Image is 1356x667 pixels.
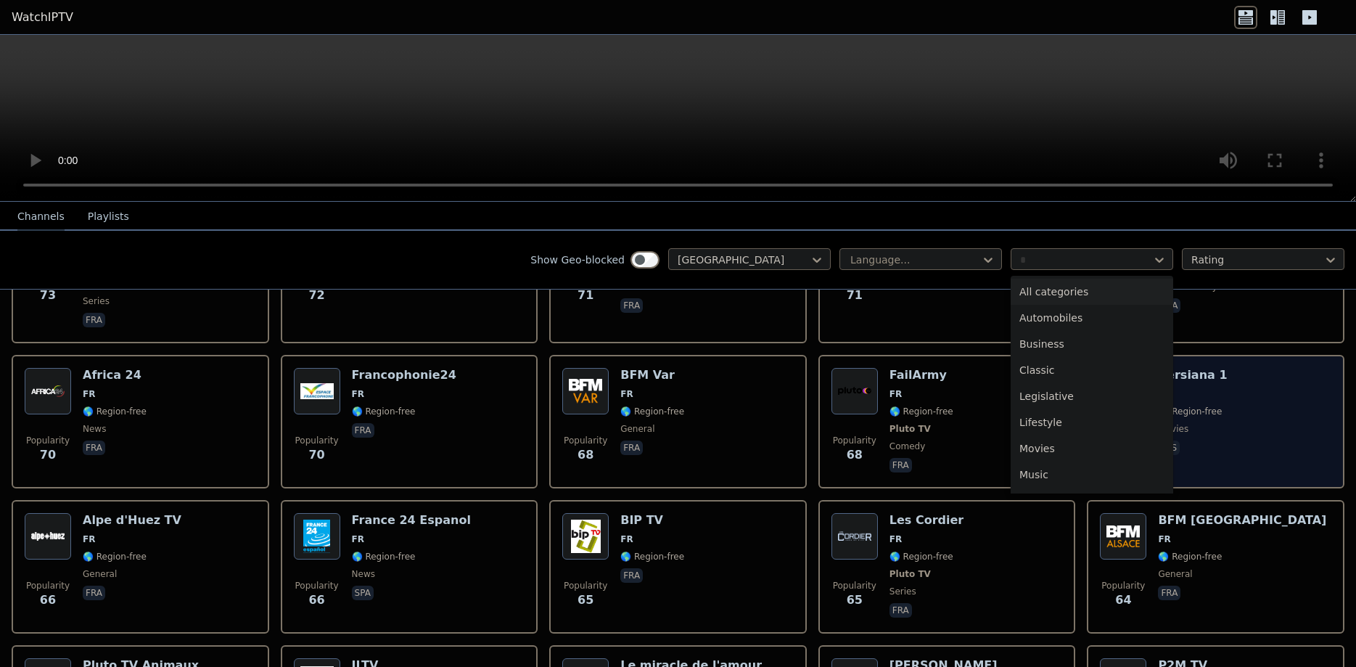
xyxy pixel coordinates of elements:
[40,446,56,464] span: 70
[564,580,607,592] span: Popularity
[308,592,324,609] span: 66
[578,287,593,304] span: 71
[83,533,95,545] span: FR
[40,592,56,609] span: 66
[25,513,71,560] img: Alpe d'Huez TV
[620,533,633,545] span: FR
[562,513,609,560] img: BIP TV
[352,388,364,400] span: FR
[1011,279,1173,305] div: All categories
[83,388,95,400] span: FR
[620,388,633,400] span: FR
[831,368,878,414] img: FailArmy
[889,406,953,417] span: 🌎 Region-free
[352,586,374,600] p: spa
[1100,513,1146,560] img: BFM Alsace
[1115,592,1131,609] span: 64
[833,580,876,592] span: Popularity
[847,446,863,464] span: 68
[1158,406,1222,417] span: 🌎 Region-free
[889,551,953,562] span: 🌎 Region-free
[889,423,931,435] span: Pluto TV
[26,435,70,446] span: Popularity
[578,592,593,609] span: 65
[295,435,339,446] span: Popularity
[889,388,902,400] span: FR
[352,513,471,528] h6: France 24 Espanol
[620,568,643,583] p: fra
[1158,586,1180,600] p: fra
[530,253,625,267] label: Show Geo-blocked
[352,533,364,545] span: FR
[889,441,926,452] span: comedy
[847,592,863,609] span: 65
[1101,580,1145,592] span: Popularity
[1158,513,1326,528] h6: BFM [GEOGRAPHIC_DATA]
[83,441,105,455] p: fra
[620,368,684,382] h6: BFM Var
[1011,331,1173,357] div: Business
[1158,533,1170,545] span: FR
[83,313,105,327] p: fra
[17,203,65,231] button: Channels
[1158,423,1188,435] span: movies
[889,603,912,618] p: fra
[352,368,456,382] h6: Francophonie24
[352,551,416,562] span: 🌎 Region-free
[831,513,878,560] img: Les Cordier
[833,435,876,446] span: Popularity
[1158,368,1227,382] h6: Persiana 1
[1011,488,1173,514] div: News
[83,568,117,580] span: general
[25,368,71,414] img: Africa 24
[83,368,147,382] h6: Africa 24
[26,580,70,592] span: Popularity
[562,368,609,414] img: BFM Var
[83,423,106,435] span: news
[889,458,912,472] p: fra
[889,586,916,597] span: series
[1011,462,1173,488] div: Music
[578,446,593,464] span: 68
[620,513,684,528] h6: BIP TV
[889,513,963,528] h6: Les Cordier
[620,298,643,313] p: fra
[564,435,607,446] span: Popularity
[1011,383,1173,409] div: Legislative
[352,423,374,438] p: fra
[889,568,931,580] span: Pluto TV
[1158,568,1192,580] span: general
[847,287,863,304] span: 71
[294,513,340,560] img: France 24 Espanol
[83,513,181,528] h6: Alpe d'Huez TV
[620,423,654,435] span: general
[308,287,324,304] span: 72
[88,203,129,231] button: Playlists
[295,580,339,592] span: Popularity
[294,368,340,414] img: Francophonie24
[1158,551,1222,562] span: 🌎 Region-free
[1011,435,1173,462] div: Movies
[889,533,902,545] span: FR
[83,295,110,307] span: series
[1011,305,1173,331] div: Automobiles
[1011,409,1173,435] div: Lifestyle
[352,568,375,580] span: news
[40,287,56,304] span: 73
[620,441,643,455] p: fra
[889,368,953,382] h6: FailArmy
[83,586,105,600] p: fra
[12,9,73,26] a: WatchIPTV
[83,406,147,417] span: 🌎 Region-free
[83,551,147,562] span: 🌎 Region-free
[1011,357,1173,383] div: Classic
[620,406,684,417] span: 🌎 Region-free
[620,551,684,562] span: 🌎 Region-free
[352,406,416,417] span: 🌎 Region-free
[308,446,324,464] span: 70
